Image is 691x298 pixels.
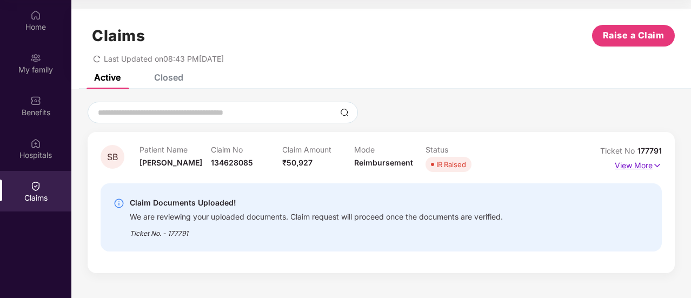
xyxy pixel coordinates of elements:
img: svg+xml;base64,PHN2ZyB4bWxucz0iaHR0cDovL3d3dy53My5vcmcvMjAwMC9zdmciIHdpZHRoPSIxNyIgaGVpZ2h0PSIxNy... [653,160,662,171]
span: Raise a Claim [603,29,665,42]
img: svg+xml;base64,PHN2ZyBpZD0iQmVuZWZpdHMiIHhtbG5zPSJodHRwOi8vd3d3LnczLm9yZy8yMDAwL3N2ZyIgd2lkdGg9Ij... [30,95,41,106]
div: Ticket No. - 177791 [130,222,503,239]
img: svg+xml;base64,PHN2ZyBpZD0iU2VhcmNoLTMyeDMyIiB4bWxucz0iaHR0cDovL3d3dy53My5vcmcvMjAwMC9zdmciIHdpZH... [340,108,349,117]
img: svg+xml;base64,PHN2ZyBpZD0iSW5mby0yMHgyMCIgeG1sbnM9Imh0dHA6Ly93d3cudzMub3JnLzIwMDAvc3ZnIiB3aWR0aD... [114,198,124,209]
span: 134628085 [211,158,253,167]
img: svg+xml;base64,PHN2ZyBpZD0iQ2xhaW0iIHhtbG5zPSJodHRwOi8vd3d3LnczLm9yZy8yMDAwL3N2ZyIgd2lkdGg9IjIwIi... [30,181,41,191]
button: Raise a Claim [592,25,675,47]
p: Claim Amount [282,145,354,154]
span: Reimbursement [354,158,413,167]
span: Ticket No [600,146,637,155]
span: ₹50,927 [282,158,313,167]
img: svg+xml;base64,PHN2ZyB3aWR0aD0iMjAiIGhlaWdodD0iMjAiIHZpZXdCb3g9IjAgMCAyMCAyMCIgZmlsbD0ibm9uZSIgeG... [30,52,41,63]
div: IR Raised [436,159,466,170]
img: svg+xml;base64,PHN2ZyBpZD0iSG9zcGl0YWxzIiB4bWxucz0iaHR0cDovL3d3dy53My5vcmcvMjAwMC9zdmciIHdpZHRoPS... [30,138,41,149]
p: Claim No [211,145,282,154]
span: SB [107,153,118,162]
span: 177791 [637,146,662,155]
p: View More [615,157,662,171]
p: Status [426,145,497,154]
img: svg+xml;base64,PHN2ZyBpZD0iSG9tZSIgeG1sbnM9Imh0dHA6Ly93d3cudzMub3JnLzIwMDAvc3ZnIiB3aWR0aD0iMjAiIG... [30,10,41,21]
span: Last Updated on 08:43 PM[DATE] [104,54,224,63]
p: Patient Name [139,145,211,154]
div: Active [94,72,121,83]
p: Mode [354,145,426,154]
h1: Claims [92,27,145,45]
span: redo [93,54,101,63]
span: [PERSON_NAME] [139,158,202,167]
div: We are reviewing your uploaded documents. Claim request will proceed once the documents are verif... [130,209,503,222]
div: Claim Documents Uploaded! [130,196,503,209]
div: Closed [154,72,183,83]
